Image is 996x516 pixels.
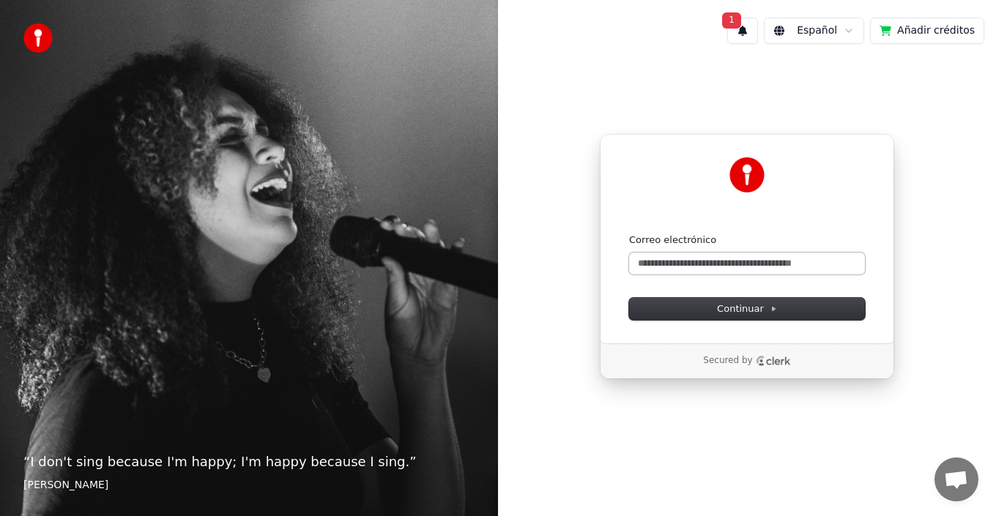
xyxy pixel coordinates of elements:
[23,452,475,472] p: “ I don't sing because I'm happy; I'm happy because I sing. ”
[717,302,777,315] span: Continuar
[629,233,716,247] label: Correo electrónico
[756,356,791,366] a: Clerk logo
[722,12,741,29] span: 1
[934,457,978,501] a: Bate-papo aberto
[703,355,752,367] p: Secured by
[729,157,765,192] img: Youka
[23,23,53,53] img: youka
[23,478,475,493] footer: [PERSON_NAME]
[629,298,865,320] button: Continuar
[870,18,984,44] button: Añadir créditos
[727,18,758,44] button: 1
